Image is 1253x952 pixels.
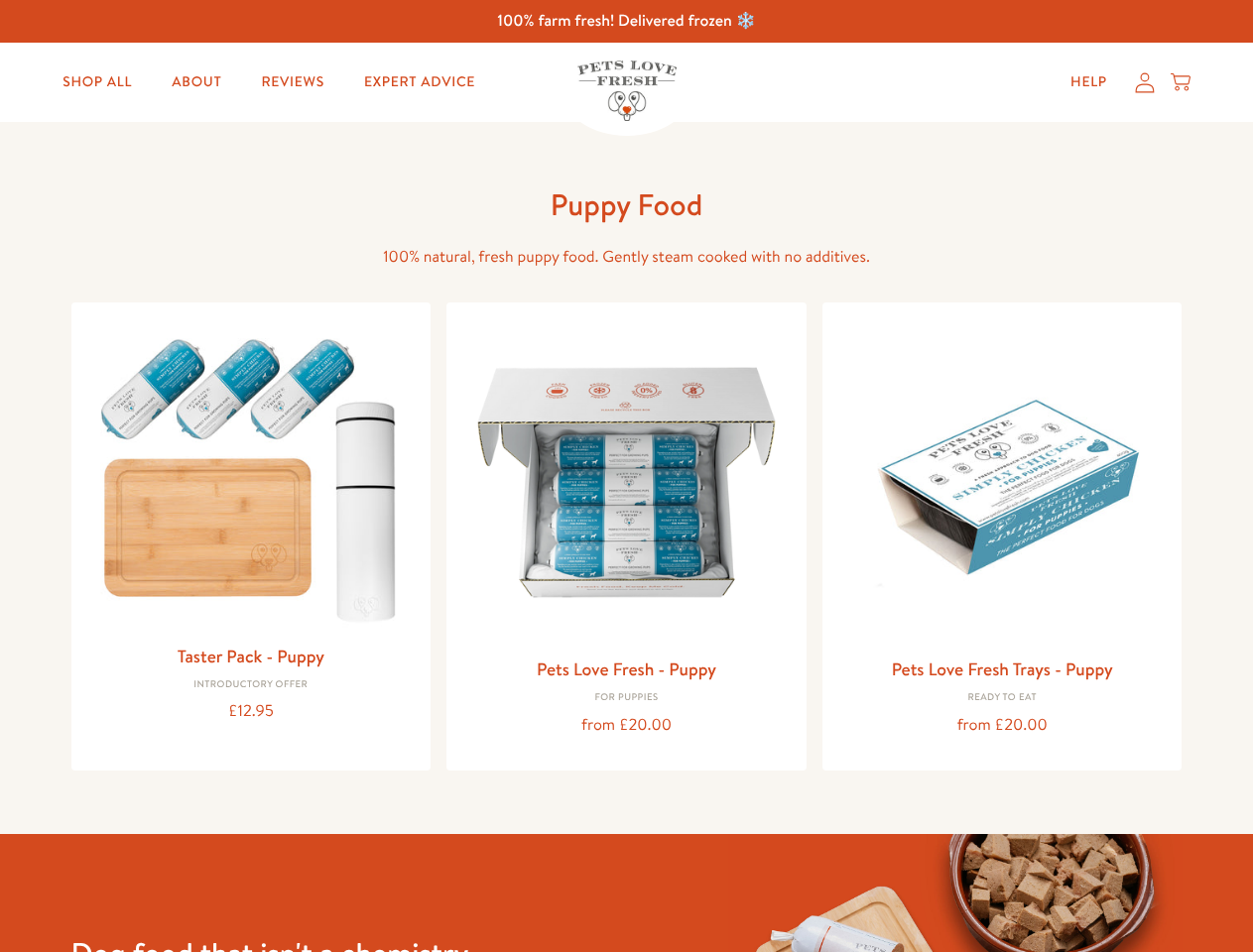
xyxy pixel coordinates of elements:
a: Help [1055,62,1123,102]
img: Pets Love Fresh [577,60,677,121]
div: £12.95 [87,698,416,725]
h1: Puppy Food [310,185,944,224]
a: Expert Advice [348,62,491,102]
div: from £20.00 [838,712,1167,739]
div: Introductory Offer [87,679,416,691]
a: Reviews [245,62,339,102]
span: 100% natural, fresh puppy food. Gently steam cooked with no additives. [383,246,870,268]
a: About [156,62,237,102]
a: Shop All [47,62,148,102]
div: from £20.00 [462,712,791,739]
a: Taster Pack - Puppy [178,644,324,668]
div: For puppies [462,692,791,704]
a: Pets Love Fresh Trays - Puppy [892,656,1113,681]
div: Ready to eat [838,692,1167,704]
img: Pets Love Fresh Trays - Puppy [838,318,1167,647]
img: Taster Pack - Puppy [87,318,416,633]
a: Pets Love Fresh - Puppy [537,656,716,681]
img: Pets Love Fresh - Puppy [462,318,791,647]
